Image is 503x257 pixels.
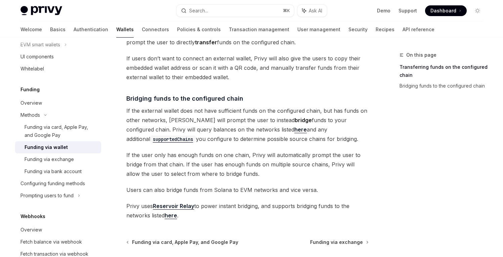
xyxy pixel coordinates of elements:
a: Transferring funds on the configured chain [400,62,488,81]
div: Prompting users to fund [20,192,74,200]
div: Funding via card, Apple Pay, and Google Pay [25,123,97,139]
a: Demo [377,7,390,14]
div: Search... [189,7,208,15]
a: Funding via bank account [15,165,101,177]
div: Methods [20,111,40,119]
div: Funding via wallet [25,143,68,151]
a: Funding via card, Apple Pay, and Google Pay [15,121,101,141]
a: Configuring funding methods [15,177,101,190]
span: Ask AI [309,7,322,14]
a: UI components [15,51,101,63]
a: Security [348,21,368,38]
button: Ask AI [297,5,327,17]
a: Bridging funds to the configured chain [400,81,488,91]
a: supportedChains [150,136,196,142]
a: Connectors [142,21,169,38]
div: Overview [20,99,42,107]
span: If the external wallet does not have sufficient funds on the configured chain, but has funds on o... [126,106,369,144]
span: If users don’t want to connect an external wallet, Privy will also give the users to copy their e... [126,54,369,82]
a: Overview [15,97,101,109]
div: Funding via exchange [25,155,74,163]
span: If the external wallet has sufficient funds on the configured chain, [PERSON_NAME] will prompt th... [126,28,369,47]
button: Search...⌘K [176,5,294,17]
a: User management [297,21,340,38]
span: Dashboard [430,7,456,14]
a: Transaction management [229,21,289,38]
a: here [165,212,177,219]
div: Configuring funding methods [20,179,85,188]
a: Authentication [74,21,108,38]
h5: Funding [20,86,40,94]
a: Funding via exchange [15,153,101,165]
strong: transfer [195,39,217,46]
code: supportedChains [150,136,196,143]
div: Whitelabel [20,65,44,73]
a: Reservoir Relay [153,203,194,210]
a: Recipes [376,21,394,38]
a: API reference [403,21,434,38]
a: Support [399,7,417,14]
a: Funding via wallet [15,141,101,153]
img: light logo [20,6,62,15]
span: Funding via exchange [310,239,363,246]
strong: bridge [295,117,312,123]
a: here [294,126,307,133]
a: Dashboard [425,5,467,16]
button: Toggle dark mode [472,5,483,16]
a: Fetch balance via webhook [15,236,101,248]
a: Funding via card, Apple Pay, and Google Pay [127,239,238,246]
div: Funding via bank account [25,167,82,175]
a: Wallets [116,21,134,38]
div: Fetch balance via webhook [20,238,82,246]
div: Overview [20,226,42,234]
span: Bridging funds to the configured chain [126,94,243,103]
span: On this page [406,51,436,59]
a: Funding via exchange [310,239,368,246]
h5: Webhooks [20,212,45,220]
span: If the user only has enough funds on one chain, Privy will automatically prompt the user to bridg... [126,150,369,178]
span: Funding via card, Apple Pay, and Google Pay [132,239,238,246]
span: Users can also bridge funds from Solana to EVM networks and vice versa. [126,185,369,195]
a: Whitelabel [15,63,101,75]
span: ⌘ K [283,8,290,13]
span: Privy uses to power instant bridging, and supports bridging funds to the networks listed . [126,201,369,220]
a: Welcome [20,21,42,38]
a: Policies & controls [177,21,221,38]
a: Overview [15,224,101,236]
div: UI components [20,53,54,61]
a: Basics [50,21,66,38]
